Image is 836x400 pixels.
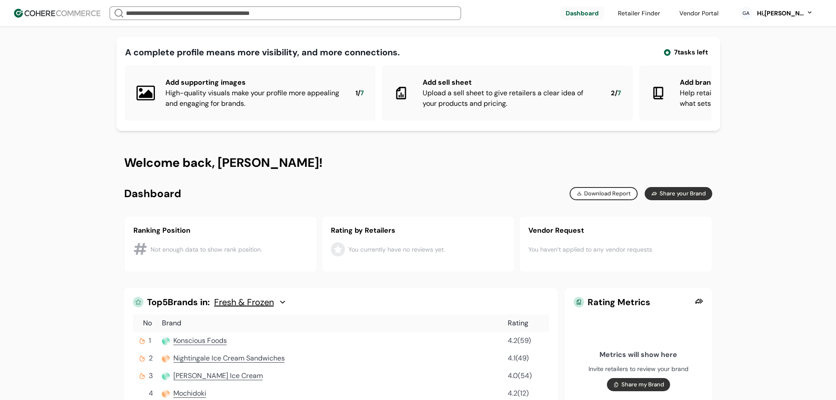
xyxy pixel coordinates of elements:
[124,187,181,200] h2: Dashboard
[14,9,100,18] img: Cohere Logo
[423,88,597,109] div: Upload a sell sheet to give retailers a clear idea of your products and pricing.
[617,88,621,98] span: 7
[615,88,617,98] span: /
[599,350,677,360] div: Metrics will show here
[173,335,227,346] a: Konscious Foods
[360,88,364,98] span: 7
[133,225,308,236] div: Ranking Position
[611,88,615,98] span: 2
[508,318,547,328] div: Rating
[173,389,206,398] span: Mochidoki
[151,245,262,254] div: Not enough data to show rank position.
[173,353,285,363] span: Nightingale Ice Cream Sandwiches
[423,77,597,88] div: Add sell sheet
[165,88,341,109] div: High-quality visuals make your profile more appealing and engaging for brands.
[162,318,506,328] div: Brand
[173,371,263,381] a: [PERSON_NAME] Ice Cream
[149,335,151,346] span: 1
[348,245,445,254] div: You currently have no reviews yet.
[173,336,227,345] span: Konscious Foods
[508,336,531,345] span: 4.2 ( 59 )
[508,353,529,363] span: 4.1 ( 49 )
[149,371,153,381] span: 3
[173,388,206,399] a: Mochidoki
[607,378,670,391] button: Share my Brand
[173,353,285,364] a: Nightingale Ice Cream Sandwiches
[135,318,160,328] div: No
[528,236,703,263] div: You haven’t applied to any vendor requests
[124,155,712,171] h1: Welcome back, [PERSON_NAME]!
[214,297,274,307] span: Fresh & Frozen
[149,388,153,399] span: 4
[133,238,147,261] div: #
[588,364,689,374] div: Invite retailers to review your brand
[355,88,358,98] span: 1
[756,9,813,18] button: Hi,[PERSON_NAME]
[358,88,360,98] span: /
[173,371,263,380] span: [PERSON_NAME] Ice Cream
[674,47,708,58] span: 7 tasks left
[528,225,703,236] div: Vendor Request
[756,9,804,18] div: Hi, [PERSON_NAME]
[149,353,153,364] span: 2
[508,371,532,380] span: 4.0 ( 54 )
[570,187,638,200] button: Download Report
[147,297,210,307] span: Top 5 Brands in:
[331,225,506,236] div: Rating by Retailers
[574,297,691,307] div: Rating Metrics
[165,77,341,88] div: Add supporting images
[508,389,529,398] span: 4.2 ( 12 )
[125,46,400,59] div: A complete profile means more visibility, and more connections.
[645,187,712,200] button: Share your Brand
